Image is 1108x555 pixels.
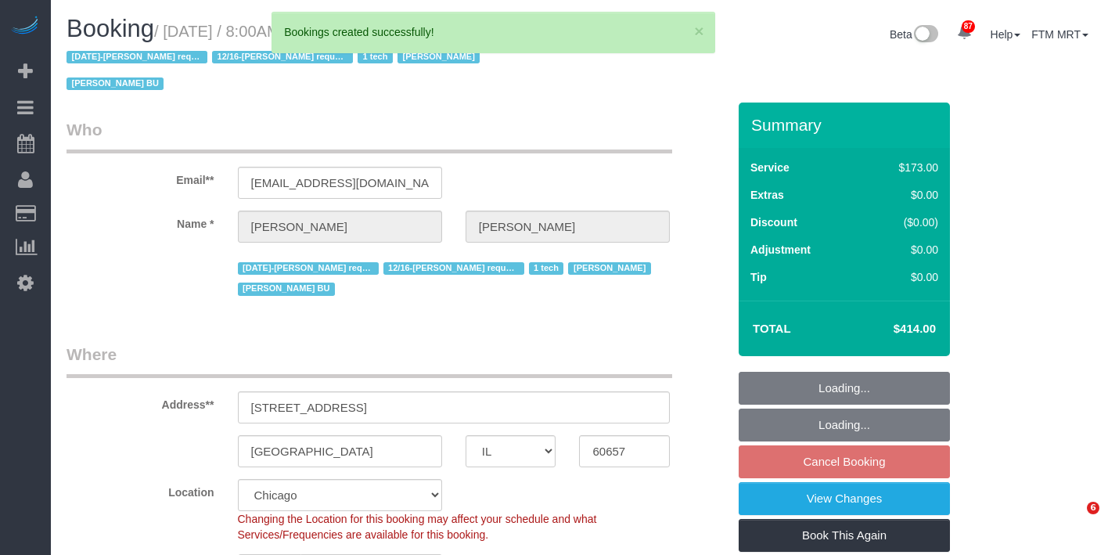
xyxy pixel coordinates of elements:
[694,23,703,39] button: ×
[991,28,1021,41] a: Help
[750,214,797,230] label: Discount
[751,116,942,134] h3: Summary
[739,519,950,552] a: Book This Again
[238,513,597,541] span: Changing the Location for this booking may affect your schedule and what Services/Frequencies are...
[962,20,975,33] span: 87
[1055,502,1092,539] iframe: Intercom live chat
[212,51,353,63] span: 12/16-[PERSON_NAME] requested to reschedule informed we will be sending [PERSON_NAME]
[398,51,480,63] span: [PERSON_NAME]
[568,262,650,275] span: [PERSON_NAME]
[284,24,702,40] div: Bookings created successfully!
[55,479,226,500] label: Location
[912,25,938,45] img: New interface
[750,187,784,203] label: Extras
[750,160,790,175] label: Service
[238,283,335,295] span: [PERSON_NAME] BU
[358,51,393,63] span: 1 tech
[238,211,442,243] input: First Name**
[865,160,938,175] div: $173.00
[466,211,670,243] input: Last Name*
[529,262,564,275] span: 1 tech
[67,51,207,63] span: [DATE]-[PERSON_NAME] requested to reschedule informed we will be sending [PERSON_NAME]
[67,77,164,90] span: [PERSON_NAME] BU
[865,269,938,285] div: $0.00
[865,187,938,203] div: $0.00
[865,214,938,230] div: ($0.00)
[67,118,672,153] legend: Who
[67,23,495,93] small: / [DATE] / 8:00AM - 9:00AM / [PERSON_NAME]
[238,262,379,275] span: [DATE]-[PERSON_NAME] requested to reschedule informed we will be sending [PERSON_NAME]
[750,242,811,258] label: Adjustment
[949,16,980,50] a: 87
[9,16,41,38] img: Automaid Logo
[67,15,154,42] span: Booking
[753,322,791,335] strong: Total
[847,323,936,336] h4: $414.00
[1031,28,1088,41] a: FTM MRT
[67,343,672,378] legend: Where
[579,435,670,467] input: Zip Code**
[750,269,767,285] label: Tip
[55,211,226,232] label: Name *
[739,482,950,515] a: View Changes
[383,262,524,275] span: 12/16-[PERSON_NAME] requested to reschedule informed we will be sending [PERSON_NAME]
[67,23,495,93] span: /
[1087,502,1099,514] span: 6
[865,242,938,258] div: $0.00
[890,28,938,41] a: Beta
